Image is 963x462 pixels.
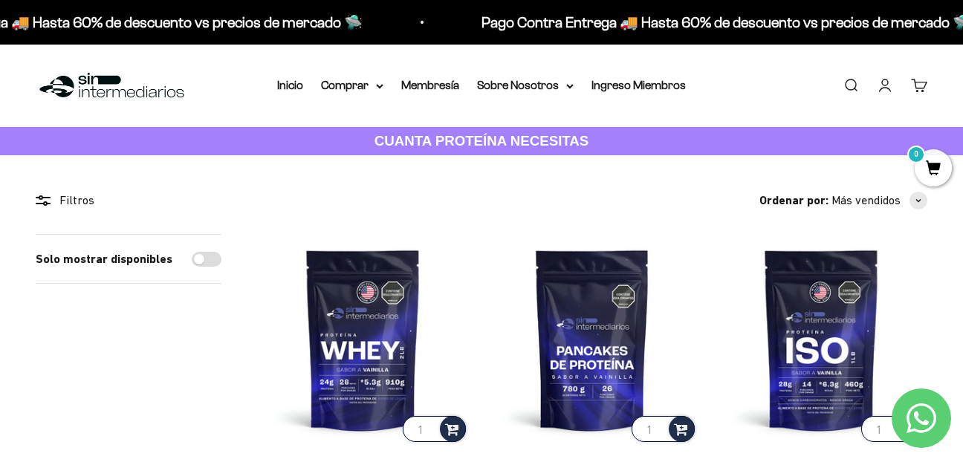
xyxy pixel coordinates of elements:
[831,191,927,210] button: Más vendidos
[759,191,829,210] span: Ordenar por:
[36,250,172,269] label: Solo mostrar disponibles
[401,79,459,91] a: Membresía
[907,146,925,163] mark: 0
[831,191,901,210] span: Más vendidos
[321,76,383,95] summary: Comprar
[277,79,303,91] a: Inicio
[915,161,952,178] a: 0
[374,133,589,149] strong: CUANTA PROTEÍNA NECESITAS
[36,191,221,210] div: Filtros
[591,79,686,91] a: Ingreso Miembros
[477,76,574,95] summary: Sobre Nosotros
